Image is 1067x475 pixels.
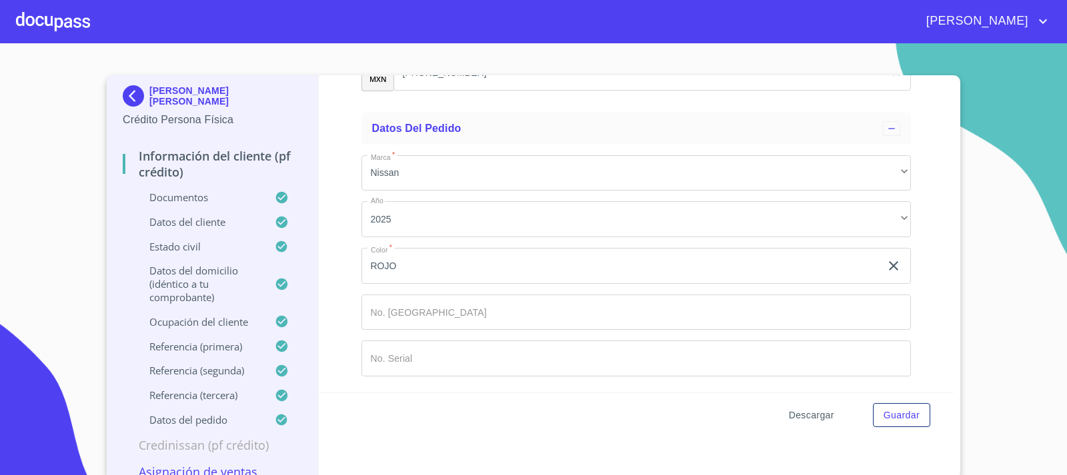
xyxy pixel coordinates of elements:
span: Datos del pedido [372,123,461,134]
div: 2025 [361,201,912,237]
p: Datos del cliente [123,215,275,229]
div: Datos del pedido [361,113,912,145]
button: clear input [886,258,902,274]
p: Referencia (tercera) [123,388,275,402]
button: Descargar [784,403,840,428]
p: Documentos [123,191,275,204]
p: Datos del pedido [123,413,275,426]
p: Estado Civil [123,240,275,253]
button: Guardar [873,403,930,428]
p: Credinissan (PF crédito) [123,437,302,453]
p: Información del cliente (PF crédito) [123,148,302,180]
span: Guardar [884,407,920,424]
p: Crédito Persona Física [123,112,302,128]
p: Datos del domicilio (idéntico a tu comprobante) [123,264,275,304]
p: [PERSON_NAME] [PERSON_NAME] [149,85,302,107]
p: Ocupación del Cliente [123,315,275,328]
div: Nissan [361,155,912,191]
span: [PERSON_NAME] [916,11,1035,32]
button: account of current user [916,11,1051,32]
div: [PERSON_NAME] [PERSON_NAME] [123,85,302,112]
span: Descargar [789,407,834,424]
p: Referencia (primera) [123,340,275,353]
img: Docupass spot blue [123,85,149,107]
p: MXN [369,74,387,84]
p: Referencia (segunda) [123,364,275,377]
